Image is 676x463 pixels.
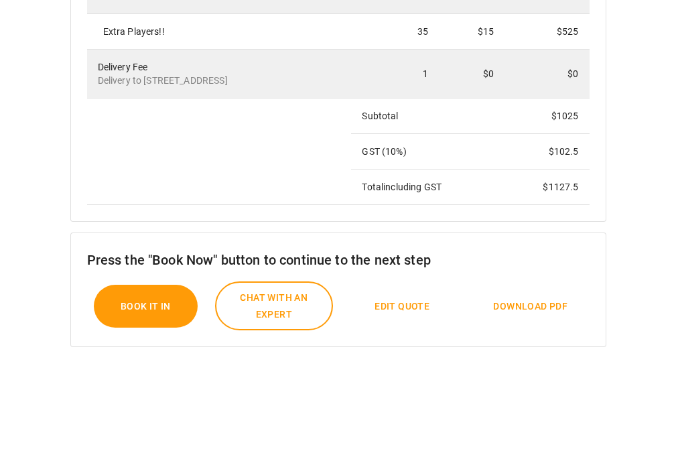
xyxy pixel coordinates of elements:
span: Chat with an expert [230,289,318,322]
td: 35 [351,14,439,50]
td: GST ( 10 %) [351,134,504,170]
span: Edit Quote [375,298,429,315]
td: 1 [351,50,439,98]
td: $ 102.5 [504,134,589,170]
span: Download PDF [493,298,567,315]
button: Book it In [93,285,198,328]
td: $0 [504,50,589,98]
td: Subtotal [351,98,504,134]
span: Book it In [121,298,171,315]
td: $ 1127.5 [504,170,589,205]
div: Extra Players!! [103,25,341,38]
td: $0 [439,50,504,98]
h6: Press the "Book Now" button to continue to the next step [87,249,590,271]
td: Total including GST [351,170,504,205]
button: Download PDF [480,291,581,322]
button: Edit Quote [361,291,443,322]
td: $525 [504,14,589,50]
td: $15 [439,14,504,50]
button: Chat with an expert [215,281,333,330]
div: Delivery Fee [98,60,341,87]
td: $ 1025 [504,98,589,134]
p: Delivery to [STREET_ADDRESS] [98,74,341,87]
